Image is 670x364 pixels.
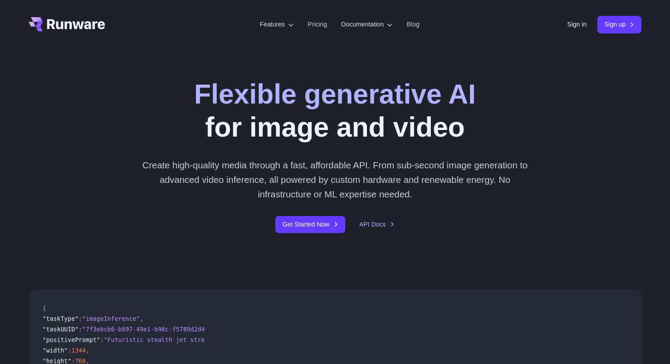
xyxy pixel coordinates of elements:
[194,78,476,144] h1: for image and video
[341,19,393,30] label: Documentation
[78,315,82,322] span: :
[194,78,476,109] strong: Flexible generative AI
[260,19,294,30] label: Features
[43,347,68,354] span: "width"
[140,315,143,322] span: ,
[407,19,419,30] a: Blog
[82,326,219,333] span: "7f3ebcb6-b897-49e1-b98c-f5789d2d40d7"
[104,336,432,343] span: "Futuristic stealth jet streaking through a neon-lit cityscape with glowing purple exhaust"
[68,347,71,354] span: :
[43,305,46,312] span: {
[43,336,100,343] span: "positivePrompt"
[82,315,140,322] span: "imageInference"
[359,219,395,230] a: API Docs
[78,326,82,333] span: :
[29,17,105,31] a: Go to /
[308,19,327,30] a: Pricing
[43,315,79,322] span: "taskType"
[275,216,345,233] a: Get Started Now
[567,19,587,30] a: Sign in
[139,158,531,202] p: Create high-quality media through a fast, affordable API. From sub-second image generation to adv...
[100,336,104,343] span: :
[86,347,89,354] span: ,
[71,347,86,354] span: 1344
[43,326,79,333] span: "taskUUID"
[597,16,642,33] a: Sign up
